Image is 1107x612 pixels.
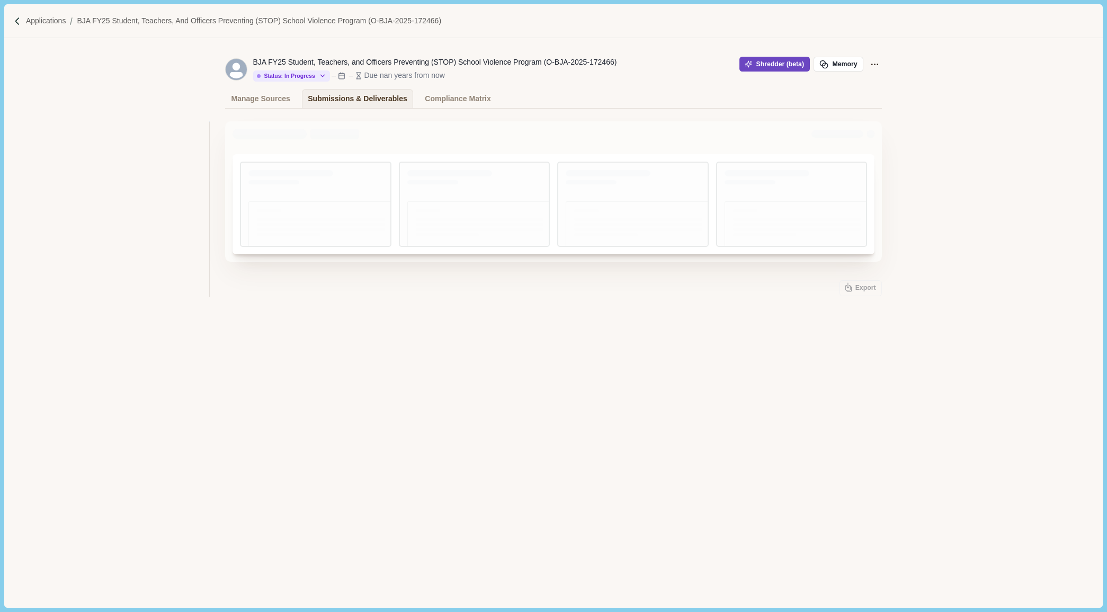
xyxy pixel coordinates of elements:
[77,15,441,26] a: BJA FY25 Student, Teachers, and Officers Preventing (STOP) School Violence Program (O-BJA-2025-17...
[739,57,810,72] button: Shredder (beta)
[253,70,330,82] button: Status: In Progress
[349,70,353,81] div: –
[840,280,882,296] button: Export
[253,57,617,68] div: BJA FY25 Student, Teachers, and Officers Preventing (STOP) School Violence Program (O-BJA-2025-17...
[13,16,22,26] img: Forward slash icon
[308,90,407,108] div: Submissions & Deliverables
[66,16,77,26] img: Forward slash icon
[332,70,336,81] div: –
[867,57,882,72] button: Application Actions
[257,73,315,79] div: Status: In Progress
[26,15,66,26] a: Applications
[814,57,863,72] button: Memory
[225,89,296,108] a: Manage Sources
[302,89,414,108] a: Submissions & Deliverables
[419,89,497,108] a: Compliance Matrix
[425,90,490,108] div: Compliance Matrix
[364,70,445,81] div: Due nan years from now
[231,90,290,108] div: Manage Sources
[226,59,247,80] svg: avatar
